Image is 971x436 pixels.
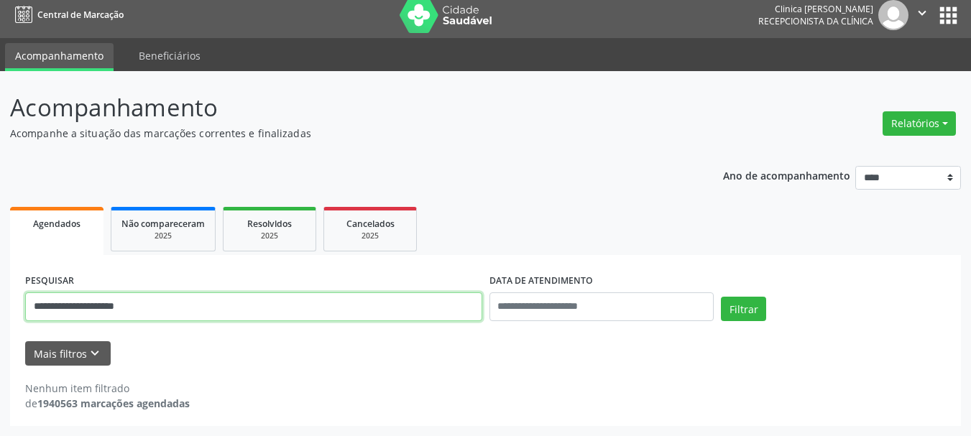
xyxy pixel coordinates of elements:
[37,396,190,410] strong: 1940563 marcações agendadas
[936,3,961,28] button: apps
[234,231,305,241] div: 2025
[247,218,292,230] span: Resolvidos
[10,126,676,141] p: Acompanhe a situação das marcações correntes e finalizadas
[25,270,74,292] label: PESQUISAR
[346,218,395,230] span: Cancelados
[25,381,190,396] div: Nenhum item filtrado
[334,231,406,241] div: 2025
[129,43,211,68] a: Beneficiários
[758,3,873,15] div: Clinica [PERSON_NAME]
[121,231,205,241] div: 2025
[25,341,111,366] button: Mais filtroskeyboard_arrow_down
[10,90,676,126] p: Acompanhamento
[758,15,873,27] span: Recepcionista da clínica
[883,111,956,136] button: Relatórios
[37,9,124,21] span: Central de Marcação
[489,270,593,292] label: DATA DE ATENDIMENTO
[33,218,80,230] span: Agendados
[5,43,114,71] a: Acompanhamento
[121,218,205,230] span: Não compareceram
[87,345,103,361] i: keyboard_arrow_down
[723,166,850,184] p: Ano de acompanhamento
[914,5,930,21] i: 
[10,3,124,27] a: Central de Marcação
[25,396,190,411] div: de
[721,297,766,321] button: Filtrar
